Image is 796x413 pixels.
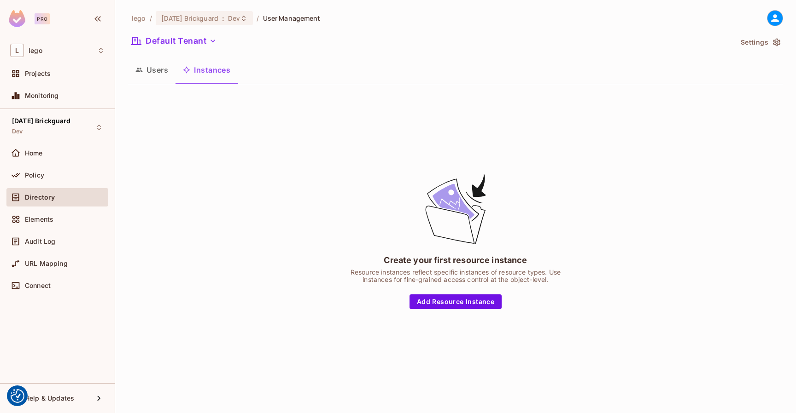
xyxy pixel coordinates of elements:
[132,14,146,23] span: the active workspace
[128,34,220,48] button: Default Tenant
[737,35,783,50] button: Settings
[384,254,527,266] div: Create your first resource instance
[25,216,53,223] span: Elements
[9,10,25,27] img: SReyMgAAAABJRU5ErkJggg==
[25,395,74,402] span: Help & Updates
[150,14,152,23] li: /
[161,14,218,23] span: [DATE] Brickguard
[176,58,238,81] button: Instances
[10,44,24,57] span: L
[410,294,502,309] button: Add Resource Instance
[12,117,71,125] span: [DATE] Brickguard
[12,128,23,135] span: Dev
[25,194,55,201] span: Directory
[25,92,59,99] span: Monitoring
[340,269,571,283] div: Resource instances reflect specific instances of resource types. Use instances for fine-grained a...
[35,13,50,24] div: Pro
[128,58,176,81] button: Users
[25,172,44,179] span: Policy
[25,282,51,289] span: Connect
[25,70,51,77] span: Projects
[263,14,321,23] span: User Management
[29,47,42,54] span: Workspace: lego
[25,260,68,267] span: URL Mapping
[228,14,240,23] span: Dev
[222,15,225,22] span: :
[25,149,43,157] span: Home
[25,238,55,245] span: Audit Log
[11,389,24,403] button: Consent Preferences
[11,389,24,403] img: Revisit consent button
[257,14,259,23] li: /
